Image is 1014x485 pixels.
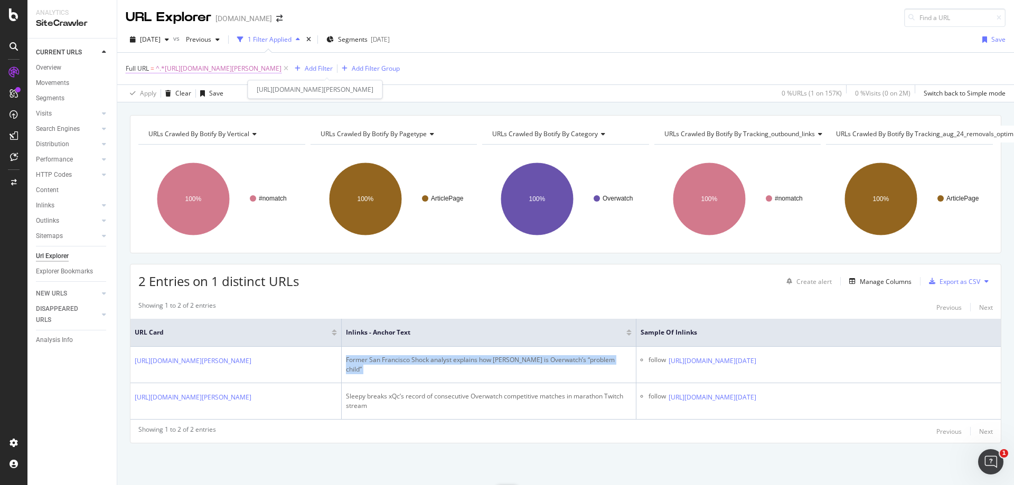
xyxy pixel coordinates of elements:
[860,277,912,286] div: Manage Columns
[318,126,468,142] h4: URLs Crawled By Botify By pagetype
[826,153,993,245] div: A chart.
[36,303,99,326] a: DISAPPEARED URLS
[36,139,69,150] div: Distribution
[209,89,223,98] div: Save
[36,251,69,262] div: Url Explorer
[36,169,99,180] a: HTTP Codes
[936,427,962,436] div: Previous
[36,231,99,242] a: Sitemaps
[36,266,109,277] a: Explorer Bookmarks
[36,93,64,104] div: Segments
[337,62,400,75] button: Add Filter Group
[492,129,598,138] span: URLs Crawled By Botify By category
[140,35,161,44] span: 2025 Sep. 20th
[215,13,272,24] div: [DOMAIN_NAME]
[182,35,211,44] span: Previous
[36,139,99,150] a: Distribution
[782,89,842,98] div: 0 % URLs ( 1 on 157K )
[196,85,223,102] button: Save
[36,8,108,17] div: Analytics
[346,355,632,374] div: Former San Francisco Shock analyst explains how [PERSON_NAME] is Overwatch’s “problem child”
[701,195,717,203] text: 100%
[925,273,980,290] button: Export as CSV
[669,356,756,366] a: [URL][DOMAIN_NAME][DATE]
[979,303,993,312] div: Next
[371,35,390,44] div: [DATE]
[138,425,216,438] div: Showing 1 to 2 of 2 entries
[978,31,1006,48] button: Save
[36,154,73,165] div: Performance
[36,123,99,135] a: Search Engines
[156,61,281,76] span: ^.*[URL][DOMAIN_NAME][PERSON_NAME]
[904,8,1006,27] input: Find a URL
[482,153,649,245] svg: A chart.
[36,288,67,299] div: NEW URLS
[641,328,981,337] span: Sample of Inlinks
[276,15,283,22] div: arrow-right-arrow-left
[979,301,993,313] button: Next
[126,31,173,48] button: [DATE]
[146,126,296,142] h4: URLs Crawled By Botify By vertical
[148,129,249,138] span: URLs Crawled By Botify By vertical
[936,303,962,312] div: Previous
[36,200,54,211] div: Inlinks
[36,108,52,119] div: Visits
[357,195,373,203] text: 100%
[654,153,821,245] svg: A chart.
[775,195,803,202] text: #nomatch
[36,123,80,135] div: Search Engines
[603,195,633,202] text: Overwatch
[259,195,287,202] text: #nomatch
[175,89,191,98] div: Clear
[138,272,299,290] span: 2 Entries on 1 distinct URLs
[304,34,313,45] div: times
[649,392,666,403] div: follow
[182,31,224,48] button: Previous
[135,356,251,366] a: [URL][DOMAIN_NAME][PERSON_NAME]
[138,153,305,245] div: A chart.
[36,78,69,89] div: Movements
[36,335,109,346] a: Analysis Info
[936,301,962,313] button: Previous
[305,64,333,73] div: Add Filter
[919,85,1006,102] button: Switch back to Simple mode
[36,47,99,58] a: CURRENT URLS
[649,355,666,366] div: follow
[36,62,109,73] a: Overview
[782,273,832,290] button: Create alert
[664,129,815,138] span: URLs Crawled By Botify By tracking_outbound_links
[135,392,251,403] a: [URL][DOMAIN_NAME][PERSON_NAME]
[36,93,109,104] a: Segments
[431,195,464,202] text: ArticlePage
[36,215,59,226] div: Outlinks
[873,195,889,203] text: 100%
[936,425,962,438] button: Previous
[311,153,477,245] svg: A chart.
[36,185,59,196] div: Content
[490,126,640,142] h4: URLs Crawled By Botify By category
[662,126,831,142] h4: URLs Crawled By Botify By tracking_outbound_links
[36,154,99,165] a: Performance
[36,200,99,211] a: Inlinks
[924,89,1006,98] div: Switch back to Simple mode
[248,35,292,44] div: 1 Filter Applied
[138,301,216,313] div: Showing 1 to 2 of 2 entries
[979,427,993,436] div: Next
[126,85,156,102] button: Apply
[248,80,382,99] div: [URL][DOMAIN_NAME][PERSON_NAME]
[978,449,1003,474] iframe: Intercom live chat
[346,328,611,337] span: Inlinks - Anchor Text
[346,392,632,411] div: Sleepy breaks xQc’s record of consecutive Overwatch competitive matches in marathon Twitch stream
[36,108,99,119] a: Visits
[1000,449,1008,458] span: 1
[36,303,89,326] div: DISAPPEARED URLS
[36,169,72,180] div: HTTP Codes
[161,85,191,102] button: Clear
[940,277,980,286] div: Export as CSV
[321,129,427,138] span: URLs Crawled By Botify By pagetype
[36,62,61,73] div: Overview
[173,34,182,43] span: vs
[36,215,99,226] a: Outlinks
